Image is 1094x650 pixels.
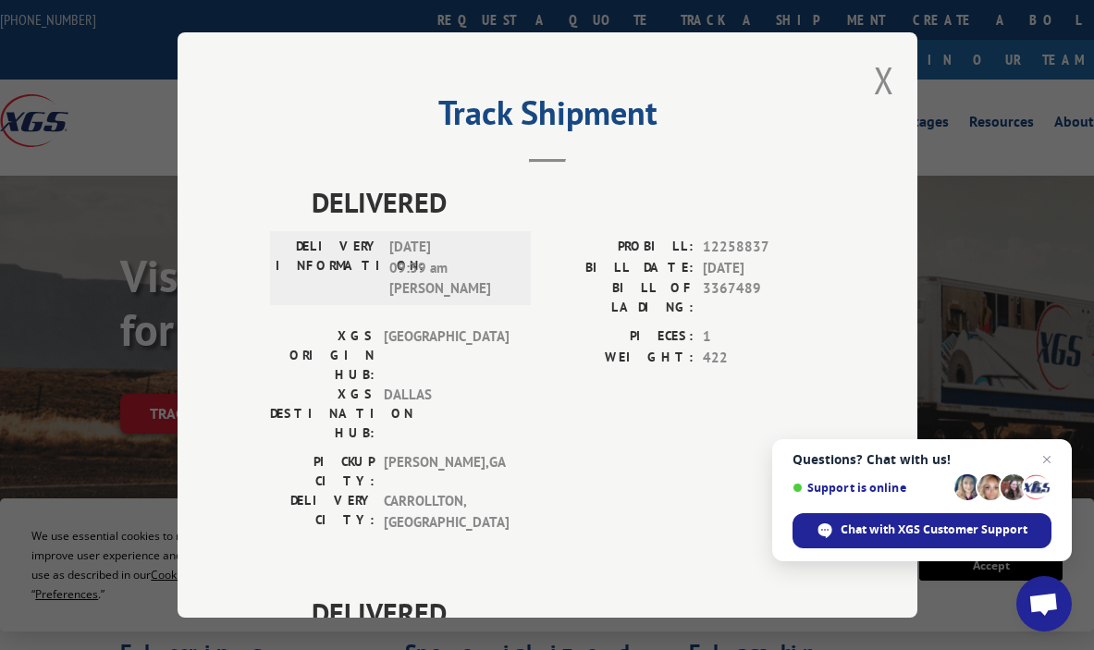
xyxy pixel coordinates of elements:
[703,326,825,348] span: 1
[547,237,694,258] label: PROBILL:
[703,278,825,317] span: 3367489
[270,491,375,533] label: DELIVERY CITY:
[793,452,1051,467] span: Questions? Chat with us!
[1016,576,1072,632] div: Open chat
[793,513,1051,548] div: Chat with XGS Customer Support
[841,521,1027,538] span: Chat with XGS Customer Support
[384,491,509,533] span: CARROLLTON , [GEOGRAPHIC_DATA]
[389,237,514,300] span: [DATE] 09:39 am [PERSON_NAME]
[1036,448,1058,471] span: Close chat
[703,258,825,279] span: [DATE]
[874,55,894,104] button: Close modal
[384,452,509,491] span: [PERSON_NAME] , GA
[547,278,694,317] label: BILL OF LADING:
[270,326,375,385] label: XGS ORIGIN HUB:
[312,181,825,223] span: DELIVERED
[547,258,694,279] label: BILL DATE:
[384,326,509,385] span: [GEOGRAPHIC_DATA]
[270,385,375,443] label: XGS DESTINATION HUB:
[270,452,375,491] label: PICKUP CITY:
[703,237,825,258] span: 12258837
[312,592,825,633] span: DELIVERED
[547,326,694,348] label: PIECES:
[703,348,825,369] span: 422
[276,237,380,300] label: DELIVERY INFORMATION:
[384,385,509,443] span: DALLAS
[793,481,948,495] span: Support is online
[270,100,825,135] h2: Track Shipment
[547,348,694,369] label: WEIGHT:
